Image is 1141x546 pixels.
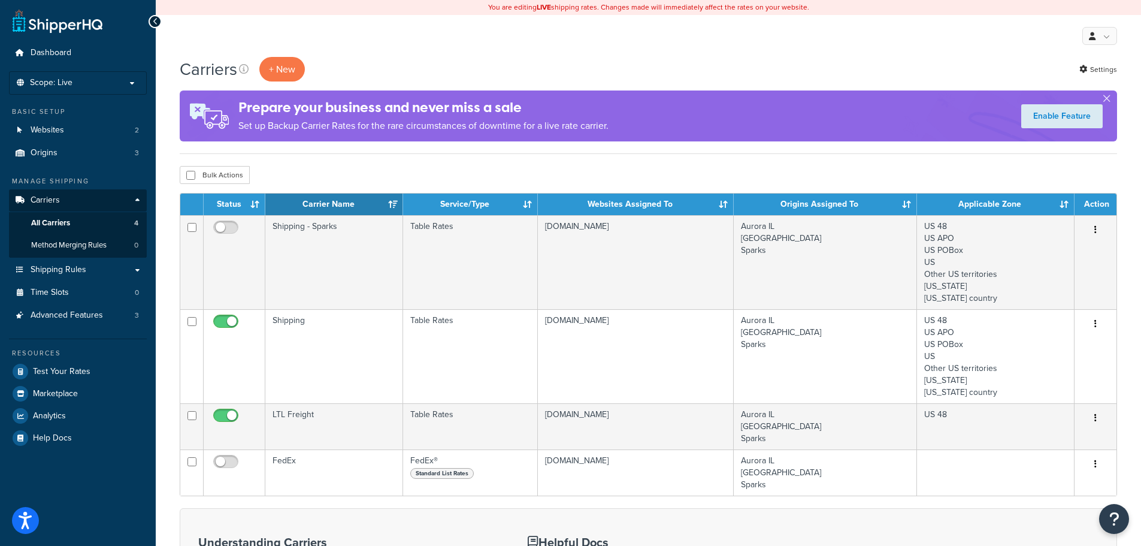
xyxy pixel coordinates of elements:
p: Set up Backup Carrier Rates for the rare circumstances of downtime for a live rate carrier. [238,117,609,134]
th: Action [1075,194,1116,215]
span: Analytics [33,411,66,421]
td: Aurora IL [GEOGRAPHIC_DATA] Sparks [734,309,916,403]
span: Dashboard [31,48,71,58]
span: Method Merging Rules [31,240,107,251]
th: Applicable Zone: activate to sort column ascending [917,194,1075,215]
span: Origins [31,148,57,158]
span: Advanced Features [31,310,103,321]
span: 0 [134,240,138,251]
span: Carriers [31,195,60,206]
a: Shipping Rules [9,259,147,281]
a: ShipperHQ Home [13,9,102,33]
img: ad-rules-rateshop-fe6ec290ccb7230408bd80ed9643f0289d75e0ffd9eb532fc0e269fcd187b520.png [180,91,238,141]
td: FedEx [265,450,403,496]
span: 0 [135,288,139,298]
a: Carriers [9,189,147,212]
td: Table Rates [403,215,538,309]
td: [DOMAIN_NAME] [538,215,734,309]
li: Carriers [9,189,147,258]
td: Aurora IL [GEOGRAPHIC_DATA] Sparks [734,450,916,496]
span: 3 [135,310,139,321]
td: US 48 US APO US POBox US Other US territories [US_STATE] [US_STATE] country [917,309,1075,403]
td: Table Rates [403,403,538,450]
th: Service/Type: activate to sort column ascending [403,194,538,215]
button: Open Resource Center [1099,504,1129,534]
li: Websites [9,119,147,141]
span: Test Your Rates [33,367,90,377]
a: Settings [1079,61,1117,78]
span: Scope: Live [30,78,72,88]
span: Standard List Rates [410,468,474,479]
h4: Prepare your business and never miss a sale [238,98,609,117]
span: Marketplace [33,389,78,399]
a: Analytics [9,405,147,427]
a: Help Docs [9,427,147,449]
th: Carrier Name: activate to sort column ascending [265,194,403,215]
td: US 48 US APO US POBox US Other US territories [US_STATE] [US_STATE] country [917,215,1075,309]
a: Websites 2 [9,119,147,141]
span: 4 [134,218,138,228]
a: Time Slots 0 [9,282,147,304]
td: Aurora IL [GEOGRAPHIC_DATA] Sparks [734,403,916,450]
span: Help Docs [33,433,72,444]
h1: Carriers [180,58,237,81]
span: Time Slots [31,288,69,298]
td: US 48 [917,403,1075,450]
a: All Carriers 4 [9,212,147,234]
a: Dashboard [9,42,147,64]
th: Websites Assigned To: activate to sort column ascending [538,194,734,215]
li: Advanced Features [9,304,147,327]
td: Shipping [265,309,403,403]
a: Origins 3 [9,142,147,164]
span: All Carriers [31,218,70,228]
th: Origins Assigned To: activate to sort column ascending [734,194,916,215]
td: [DOMAIN_NAME] [538,403,734,450]
button: + New [259,57,305,82]
a: Enable Feature [1021,104,1103,128]
li: Origins [9,142,147,164]
li: All Carriers [9,212,147,234]
span: Shipping Rules [31,265,86,275]
td: FedEx® [403,450,538,496]
td: LTL Freight [265,403,403,450]
li: Time Slots [9,282,147,304]
b: LIVE [537,2,551,13]
td: [DOMAIN_NAME] [538,450,734,496]
div: Manage Shipping [9,176,147,186]
a: Advanced Features 3 [9,304,147,327]
td: [DOMAIN_NAME] [538,309,734,403]
div: Resources [9,348,147,358]
span: 2 [135,125,139,135]
td: Aurora IL [GEOGRAPHIC_DATA] Sparks [734,215,916,309]
span: 3 [135,148,139,158]
th: Status: activate to sort column ascending [204,194,265,215]
a: Marketplace [9,383,147,405]
div: Basic Setup [9,107,147,117]
button: Bulk Actions [180,166,250,184]
a: Test Your Rates [9,361,147,382]
td: Shipping - Sparks [265,215,403,309]
td: Table Rates [403,309,538,403]
li: Method Merging Rules [9,234,147,257]
a: Method Merging Rules 0 [9,234,147,257]
span: Websites [31,125,64,135]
